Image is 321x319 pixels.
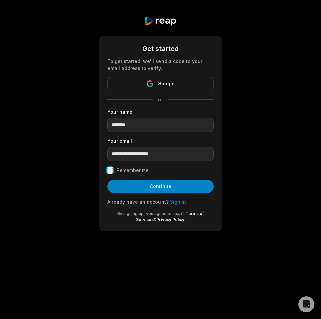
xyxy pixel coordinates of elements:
span: or [153,96,168,103]
a: Sign in [170,199,186,205]
a: Privacy Policy [156,217,184,222]
span: & [154,217,156,222]
span: Google [157,80,175,88]
label: Your email [107,137,214,144]
div: Get started [107,44,214,54]
label: Your name [107,108,214,115]
div: Open Intercom Messenger [298,296,314,312]
img: reap [144,16,176,26]
span: Already have an account? [107,199,169,205]
div: To get started, we'll send a code to your email address to verify. [107,58,214,72]
span: By signing up, you agree to reap's [117,211,186,216]
button: Google [107,77,214,90]
label: Remember me [117,166,149,174]
span: . [184,217,185,222]
button: Continue [107,180,214,193]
